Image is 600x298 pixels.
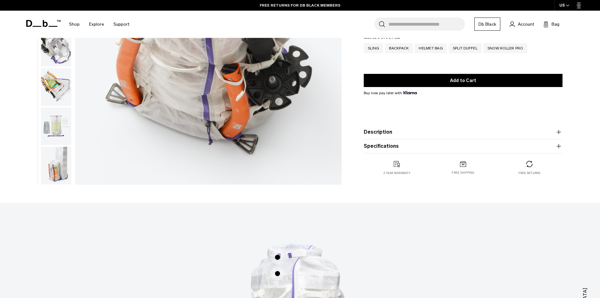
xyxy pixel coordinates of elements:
a: Helmet Bag [415,43,447,53]
button: Bag [543,20,559,28]
a: FREE RETURNS FOR DB BLACK MEMBERS [260,3,340,8]
a: Explore [89,13,104,35]
nav: Main Navigation [64,11,134,38]
span: Bag [552,21,559,28]
img: Weigh_Lighter_Backpack_25L_14.png [41,68,71,106]
a: Db Black [474,18,500,31]
button: Weigh_Lighter_Backpack_25L_15.png [41,107,72,146]
button: Weigh_Lighter_Backpack_25L_16.png [41,146,72,185]
img: Weigh_Lighter_Backpack_25L_16.png [41,147,71,184]
p: Free returns [518,171,541,175]
button: Weigh_Lighter_Backpack_25L_13.png [41,28,72,67]
button: Specifications [364,142,562,150]
img: Weigh_Lighter_Backpack_25L_15.png [41,108,71,145]
img: Weigh_Lighter_Backpack_25L_13.png [41,29,71,66]
button: Weigh_Lighter_Backpack_25L_14.png [41,68,72,106]
button: Description [364,128,562,136]
a: Split Duffel [449,43,482,53]
img: {"height" => 20, "alt" => "Klarna"} [403,91,417,94]
p: 2 year warranty [383,171,410,175]
a: Backpack [385,43,413,53]
a: Sling [364,43,383,53]
a: Shop [69,13,80,35]
a: Account [510,20,534,28]
button: Add to Cart [364,74,562,87]
a: Snow Roller Pro [483,43,527,53]
legend: Size: [364,36,400,39]
span: Buy now pay later with [364,90,417,96]
a: Support [113,13,129,35]
p: Free shipping [452,171,474,175]
span: Account [518,21,534,28]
